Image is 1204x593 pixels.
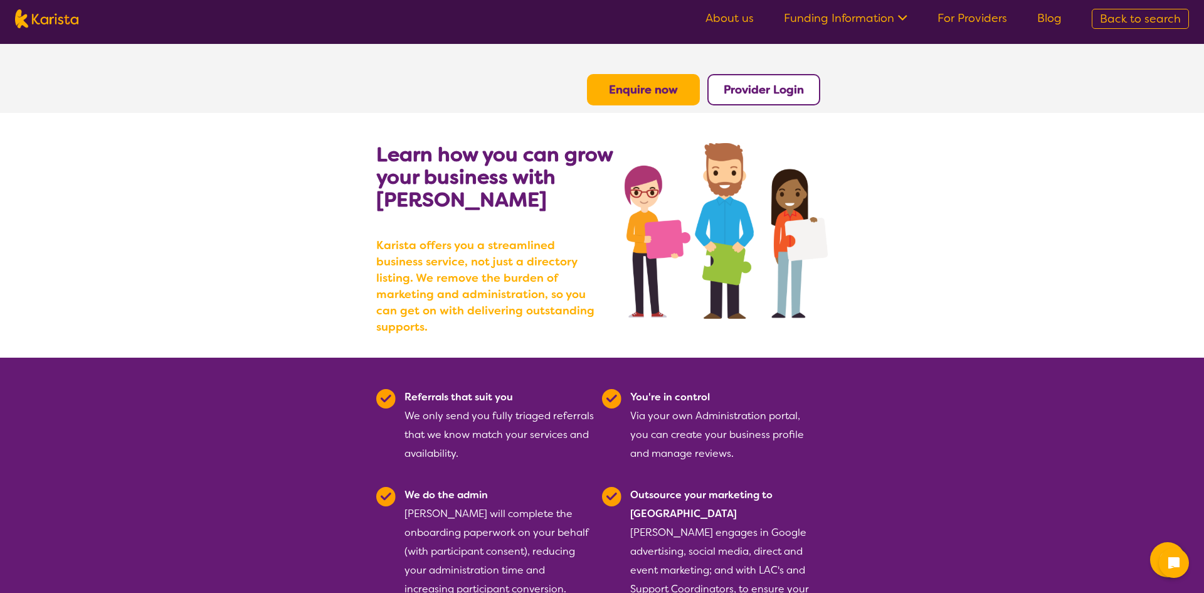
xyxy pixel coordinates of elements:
[1092,9,1189,29] a: Back to search
[602,389,621,409] img: Tick
[404,390,513,403] b: Referrals that suit you
[609,82,678,97] a: Enquire now
[404,488,488,501] b: We do the admin
[1150,542,1185,577] button: Channel Menu
[1037,11,1062,26] a: Blog
[376,487,396,506] img: Tick
[376,237,602,335] b: Karista offers you a streamlined business service, not just a directory listing. We remove the bu...
[707,74,820,105] button: Provider Login
[724,82,804,97] a: Provider Login
[630,388,820,463] div: Via your own Administration portal, you can create your business profile and manage reviews.
[705,11,754,26] a: About us
[15,9,78,28] img: Karista logo
[784,11,907,26] a: Funding Information
[404,388,594,463] div: We only send you fully triaged referrals that we know match your services and availability.
[937,11,1007,26] a: For Providers
[376,141,613,213] b: Learn how you can grow your business with [PERSON_NAME]
[630,488,773,520] b: Outsource your marketing to [GEOGRAPHIC_DATA]
[1100,11,1181,26] span: Back to search
[630,390,710,403] b: You're in control
[602,487,621,506] img: Tick
[376,389,396,409] img: Tick
[587,74,700,105] button: Enquire now
[625,143,828,319] img: grow your business with Karista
